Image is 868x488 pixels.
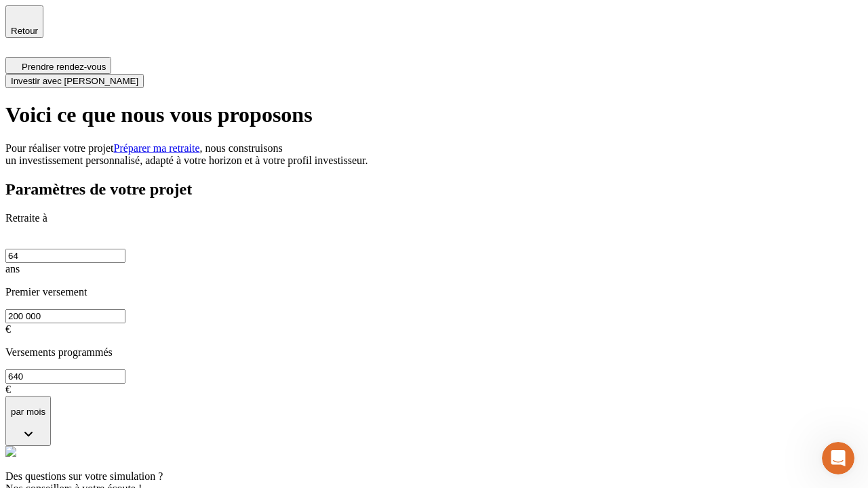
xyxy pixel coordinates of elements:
h1: Voici ce que nous vous proposons [5,102,863,127]
p: Versements programmés [5,346,863,359]
span: € [5,323,11,335]
iframe: Intercom live chat [822,442,854,474]
span: ans [5,263,20,274]
span: Investir avec [PERSON_NAME] [11,76,138,86]
p: Retraite à [5,212,863,224]
img: alexis.png [5,446,16,457]
span: Pour réaliser votre projet [5,142,114,154]
button: Investir avec [PERSON_NAME] [5,74,144,88]
span: € [5,384,11,395]
span: Retour [11,26,38,36]
button: Prendre rendez-vous [5,57,111,74]
span: un investissement personnalisé, adapté à votre horizon et à votre profil investisseur. [5,155,368,166]
h2: Paramètres de votre projet [5,180,863,199]
button: Retour [5,5,43,38]
p: par mois [11,407,45,417]
button: par mois [5,396,51,447]
span: , nous construisons [200,142,283,154]
a: Préparer ma retraite [114,142,200,154]
span: Prendre rendez-vous [22,62,106,72]
p: Premier versement [5,286,863,298]
span: Des questions sur votre simulation ? [5,470,163,482]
